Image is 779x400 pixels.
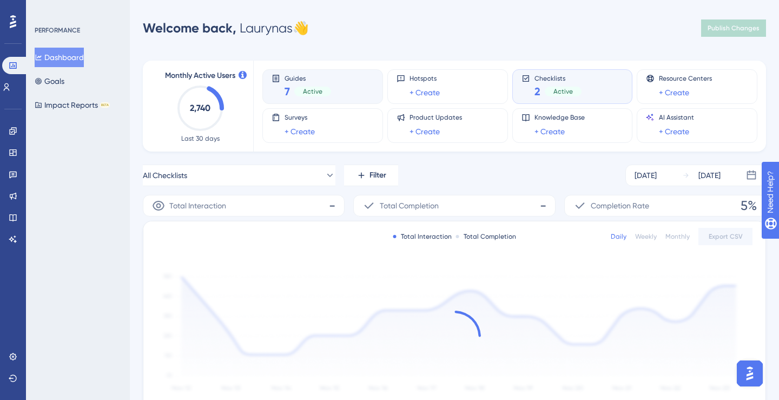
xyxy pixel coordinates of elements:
[708,24,760,32] span: Publish Changes
[100,102,110,108] div: BETA
[285,125,315,138] a: + Create
[303,87,322,96] span: Active
[35,48,84,67] button: Dashboard
[534,125,565,138] a: + Create
[635,232,657,241] div: Weekly
[190,103,210,113] text: 2,740
[410,125,440,138] a: + Create
[701,19,766,37] button: Publish Changes
[165,69,235,82] span: Monthly Active Users
[410,74,440,83] span: Hotspots
[709,232,743,241] span: Export CSV
[635,169,657,182] div: [DATE]
[35,71,64,91] button: Goals
[143,20,236,36] span: Welcome back,
[591,199,649,212] span: Completion Rate
[285,113,315,122] span: Surveys
[698,169,721,182] div: [DATE]
[734,357,766,390] iframe: UserGuiding AI Assistant Launcher
[143,19,309,37] div: Laurynas 👋
[534,84,540,99] span: 2
[659,113,694,122] span: AI Assistant
[329,197,335,214] span: -
[181,134,220,143] span: Last 30 days
[741,197,757,214] span: 5%
[540,197,546,214] span: -
[698,228,752,245] button: Export CSV
[35,95,110,115] button: Impact ReportsBETA
[169,199,226,212] span: Total Interaction
[380,199,439,212] span: Total Completion
[456,232,516,241] div: Total Completion
[410,86,440,99] a: + Create
[143,169,187,182] span: All Checklists
[659,74,712,83] span: Resource Centers
[344,165,398,186] button: Filter
[410,113,462,122] span: Product Updates
[393,232,452,241] div: Total Interaction
[143,165,335,186] button: All Checklists
[611,232,626,241] div: Daily
[369,169,386,182] span: Filter
[553,87,573,96] span: Active
[659,125,689,138] a: + Create
[534,74,582,82] span: Checklists
[285,84,290,99] span: 7
[25,3,68,16] span: Need Help?
[285,74,331,82] span: Guides
[534,113,585,122] span: Knowledge Base
[659,86,689,99] a: + Create
[665,232,690,241] div: Monthly
[35,26,80,35] div: PERFORMANCE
